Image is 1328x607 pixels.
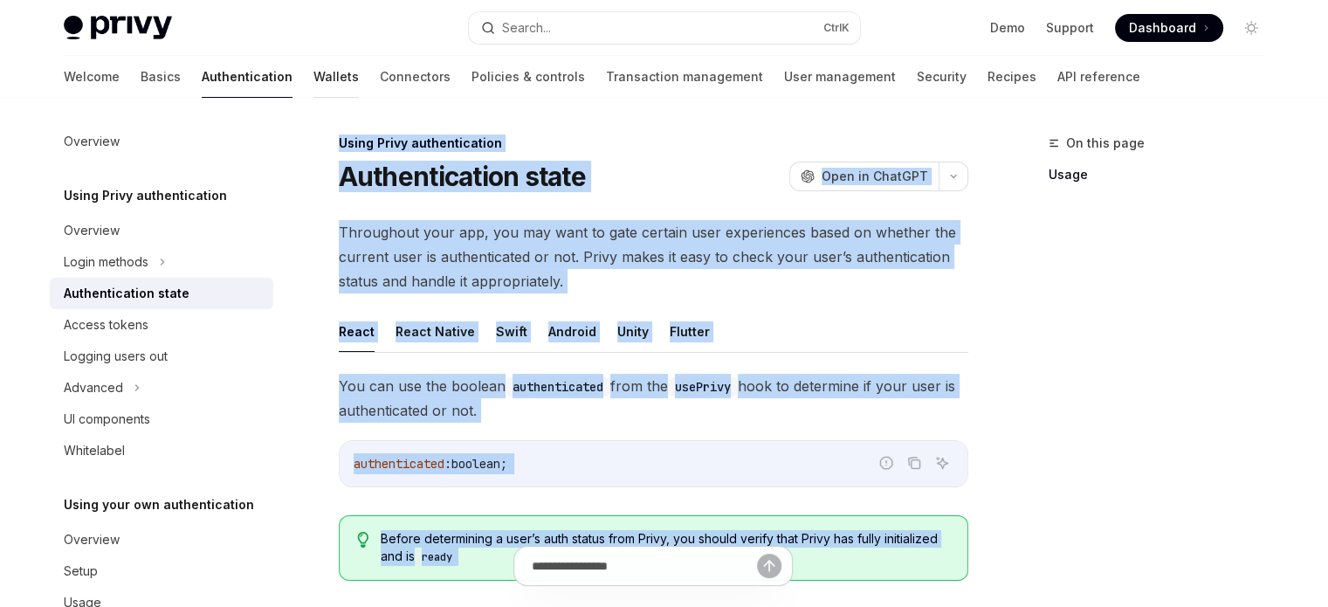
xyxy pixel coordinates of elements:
a: Welcome [64,56,120,98]
button: Swift [496,311,527,352]
h5: Using your own authentication [64,494,254,515]
span: You can use the boolean from the hook to determine if your user is authenticated or not. [339,374,968,423]
button: Ask AI [931,452,953,474]
a: Authentication [202,56,292,98]
a: Connectors [380,56,451,98]
div: UI components [64,409,150,430]
a: Recipes [987,56,1036,98]
div: Logging users out [64,346,168,367]
a: Access tokens [50,309,273,341]
input: Ask a question... [532,547,757,585]
span: Ctrl K [823,21,850,35]
div: Overview [64,529,120,550]
svg: Tip [357,532,369,548]
img: light logo [64,16,172,40]
a: Dashboard [1115,14,1223,42]
button: Flutter [670,311,710,352]
button: Toggle dark mode [1237,14,1265,42]
span: On this page [1066,133,1145,154]
div: Whitelabel [64,440,125,461]
span: authenticated [354,456,444,472]
a: Overview [50,126,273,157]
span: Dashboard [1129,19,1196,37]
div: Setup [64,561,98,582]
div: Advanced [64,377,123,398]
a: Authentication state [50,278,273,309]
span: Before determining a user’s auth status from Privy, you should verify that Privy has fully initia... [381,530,949,566]
a: Support [1046,19,1094,37]
a: Transaction management [606,56,763,98]
a: Whitelabel [50,435,273,466]
button: Report incorrect code [875,452,898,474]
a: API reference [1057,56,1140,98]
code: authenticated [506,377,610,397]
span: boolean [451,456,500,472]
h1: Authentication state [339,161,586,192]
button: Open in ChatGPT [789,162,939,191]
span: : [444,456,451,472]
div: Access tokens [64,314,148,335]
a: Wallets [313,56,359,98]
a: Policies & controls [471,56,585,98]
button: Unity [617,311,649,352]
a: Basics [141,56,181,98]
a: Logging users out [50,341,273,372]
h5: Using Privy authentication [64,185,227,206]
button: Login methods [50,246,273,278]
div: Search... [502,17,551,38]
button: Advanced [50,372,273,404]
code: usePrivy [668,377,738,397]
a: User management [784,56,896,98]
div: Using Privy authentication [339,135,968,152]
button: Android [548,311,596,352]
div: Overview [64,131,120,152]
a: Demo [990,19,1025,37]
button: Search...CtrlK [469,12,860,44]
span: Open in ChatGPT [822,168,928,185]
button: React [339,311,375,352]
button: React Native [396,311,475,352]
a: Setup [50,555,273,587]
a: Overview [50,524,273,555]
a: Overview [50,215,273,246]
a: Usage [1049,161,1279,189]
div: Login methods [64,252,148,272]
div: Overview [64,220,120,241]
a: Security [917,56,967,98]
button: Copy the contents from the code block [903,452,925,474]
button: Send message [757,554,781,578]
span: Throughout your app, you may want to gate certain user experiences based on whether the current u... [339,220,968,293]
div: Authentication state [64,283,189,304]
span: ; [500,456,507,472]
a: UI components [50,404,273,435]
